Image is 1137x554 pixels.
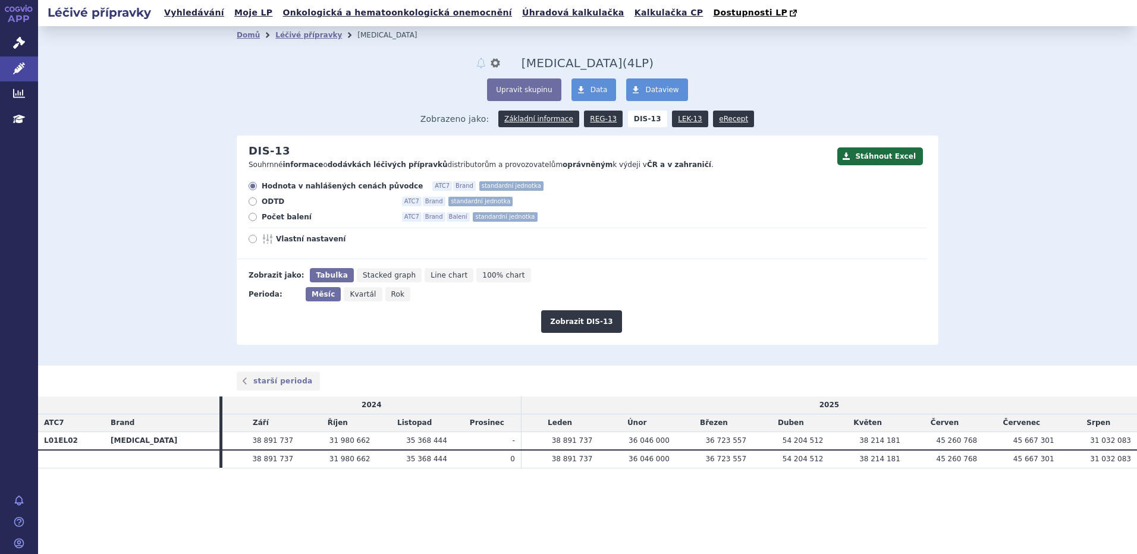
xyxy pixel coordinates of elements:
strong: ČR a v zahraničí [647,160,711,169]
h2: Léčivé přípravky [38,4,161,21]
button: Stáhnout Excel [837,147,923,165]
span: ATC7 [402,197,422,206]
button: nastavení [489,56,501,70]
span: ATC7 [402,212,422,222]
p: Souhrnné o distributorům a provozovatelům k výdeji v . [249,160,831,170]
span: Stacked graph [363,271,416,279]
td: 2025 [521,396,1137,414]
a: Data [571,78,617,101]
td: Říjen [299,414,376,432]
span: Dataview [645,86,679,94]
span: 36 723 557 [705,436,746,445]
span: standardní jednotka [479,181,544,191]
td: Červenec [983,414,1060,432]
a: Dataview [626,78,687,101]
span: Calquence [522,56,623,70]
td: Červen [906,414,983,432]
span: standardní jednotka [473,212,537,222]
span: Balení [447,212,470,222]
a: Základní informace [498,111,579,127]
span: 54 204 512 [783,455,824,463]
span: 38 891 737 [252,455,293,463]
span: Zobrazeno jako: [420,111,489,127]
span: Hodnota v nahlášených cenách původce [262,181,423,191]
strong: informace [283,160,323,169]
td: Únor [598,414,675,432]
th: L01EL02 [38,432,105,449]
td: Září [222,414,299,432]
span: 35 368 444 [406,436,447,445]
a: Moje LP [231,5,276,21]
span: 38 891 737 [252,436,293,445]
span: 45 667 301 [1013,436,1054,445]
span: 36 046 000 [629,436,670,445]
span: Brand [423,197,445,206]
span: Brand [111,418,134,427]
span: Rok [391,290,405,298]
span: 38 214 181 [859,436,900,445]
td: Leden [521,414,598,432]
td: Srpen [1060,414,1137,432]
a: Kalkulačka CP [631,5,707,21]
strong: dodávkách léčivých přípravků [328,160,448,169]
span: 38 214 181 [859,455,900,463]
span: 45 667 301 [1013,455,1054,463]
span: 36 046 000 [629,455,670,463]
td: Květen [830,414,906,432]
div: Perioda: [249,287,300,301]
span: Kvartál [350,290,376,298]
a: Úhradová kalkulačka [519,5,628,21]
span: 45 260 768 [937,436,978,445]
span: 100% chart [482,271,524,279]
span: ODTD [262,197,392,206]
a: eRecept [713,111,754,127]
span: standardní jednotka [448,197,513,206]
span: ( LP) [623,56,654,70]
span: 45 260 768 [937,455,978,463]
span: ATC7 [432,181,452,191]
span: Počet balení [262,212,392,222]
td: Listopad [376,414,453,432]
span: 54 204 512 [783,436,824,445]
span: 38 891 737 [552,455,593,463]
td: Prosinec [453,414,521,432]
a: Dostupnosti LP [709,5,803,21]
button: Upravit skupinu [487,78,561,101]
th: [MEDICAL_DATA] [105,432,219,449]
div: Zobrazit jako: [249,268,304,282]
span: Měsíc [312,290,335,298]
strong: oprávněným [563,160,613,169]
td: 2024 [222,396,522,414]
button: Zobrazit DIS-13 [541,310,621,333]
h2: DIS-13 [249,144,290,158]
span: - [513,436,515,445]
button: notifikace [475,56,487,70]
span: 38 891 737 [552,436,593,445]
span: 4 [627,56,635,70]
span: 31 032 083 [1090,436,1131,445]
li: Calquence [357,26,432,44]
td: Březen [676,414,752,432]
span: Dostupnosti LP [713,8,787,17]
a: REG-13 [584,111,623,127]
a: Léčivé přípravky [275,31,342,39]
span: Line chart [431,271,467,279]
a: starší perioda [237,372,320,391]
span: 31 980 662 [329,436,370,445]
span: 31 980 662 [329,455,370,463]
span: 31 032 083 [1090,455,1131,463]
a: LEK-13 [672,111,708,127]
span: 35 368 444 [406,455,447,463]
a: Vyhledávání [161,5,228,21]
span: ATC7 [44,418,64,427]
span: Tabulka [316,271,347,279]
span: 0 [510,455,515,463]
span: Brand [423,212,445,222]
td: Duben [752,414,829,432]
span: 36 723 557 [705,455,746,463]
span: Vlastní nastavení [276,234,407,244]
a: Domů [237,31,260,39]
strong: DIS-13 [628,111,667,127]
a: Onkologická a hematoonkologická onemocnění [279,5,516,21]
span: Brand [453,181,476,191]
